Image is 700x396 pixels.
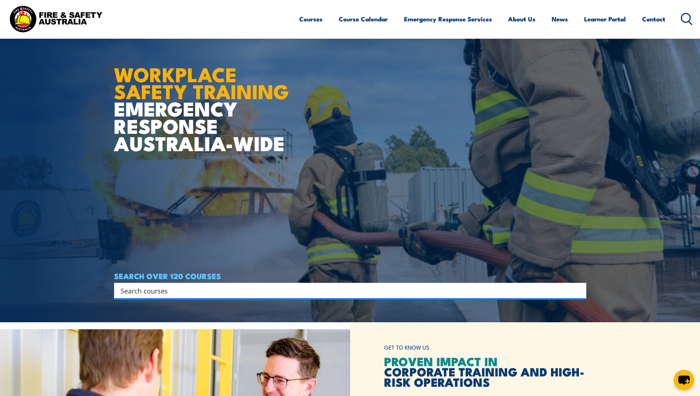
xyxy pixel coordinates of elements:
h4: SEARCH OVER 120 COURSES [114,272,586,280]
a: Course Calendar [339,9,388,29]
span: PROVEN IMPACT IN [384,352,498,370]
h1: EMERGENCY RESPONSE AUSTRALIA-WIDE [114,47,294,152]
h6: GET TO KNOW US [384,341,586,354]
h2: CORPORATE TRAINING AND HIGH-RISK OPERATIONS [384,356,586,387]
a: Emergency Response Services [404,9,492,29]
a: About Us [508,9,535,29]
a: Contact [642,9,665,29]
a: News [552,9,568,29]
input: Search input [121,285,570,296]
button: chat-button [674,370,694,390]
a: Learner Portal [584,9,626,29]
a: Courses [299,9,323,29]
form: Search form [122,285,572,296]
strong: WORKPLACE SAFETY TRAINING [114,58,289,106]
button: Search magnifier button [573,285,584,296]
